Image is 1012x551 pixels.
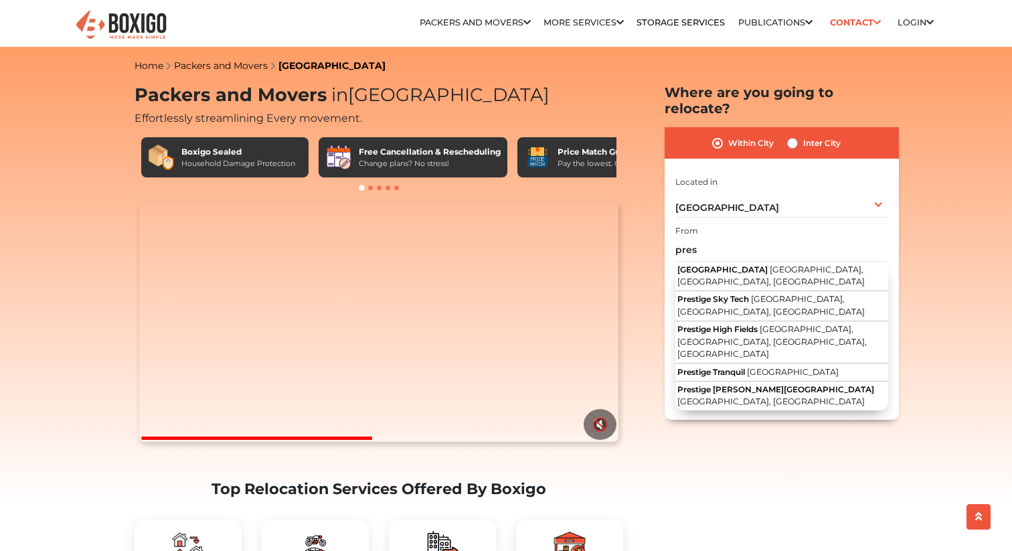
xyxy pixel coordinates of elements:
img: Price Match Guarantee [524,144,551,171]
a: [GEOGRAPHIC_DATA] [278,60,386,72]
label: Within City [728,135,774,151]
label: From [675,225,698,237]
span: Prestige Sky Tech [677,294,749,304]
a: Contact [825,12,885,33]
span: [GEOGRAPHIC_DATA], [GEOGRAPHIC_DATA], [GEOGRAPHIC_DATA] [677,294,865,317]
button: [GEOGRAPHIC_DATA] [GEOGRAPHIC_DATA], [GEOGRAPHIC_DATA], [GEOGRAPHIC_DATA] [675,262,888,292]
div: Change plans? No stress! [359,158,501,169]
span: Prestige High Fields [677,324,758,334]
div: Free Cancellation & Rescheduling [359,146,501,158]
div: Boxigo Sealed [181,146,295,158]
span: [GEOGRAPHIC_DATA], [GEOGRAPHIC_DATA] [677,396,865,406]
button: Prestige [PERSON_NAME][GEOGRAPHIC_DATA] [GEOGRAPHIC_DATA], [GEOGRAPHIC_DATA] [675,382,888,410]
span: [GEOGRAPHIC_DATA] [327,84,550,106]
a: Storage Services [637,17,725,27]
img: Boxigo [74,9,168,42]
span: Prestige [PERSON_NAME][GEOGRAPHIC_DATA] [677,384,874,394]
div: Price Match Guarantee [558,146,659,158]
button: Prestige High Fields [GEOGRAPHIC_DATA], [GEOGRAPHIC_DATA], [GEOGRAPHIC_DATA], [GEOGRAPHIC_DATA] [675,321,888,364]
button: Prestige Sky Tech [GEOGRAPHIC_DATA], [GEOGRAPHIC_DATA], [GEOGRAPHIC_DATA] [675,291,888,321]
img: Boxigo Sealed [148,144,175,171]
a: Publications [738,17,813,27]
a: Home [135,60,163,72]
video: Your browser does not support the video tag. [139,202,618,442]
a: Packers and Movers [174,60,268,72]
img: Free Cancellation & Rescheduling [325,144,352,171]
h2: Top Relocation Services Offered By Boxigo [135,480,623,498]
button: Prestige Tranquil [GEOGRAPHIC_DATA] [675,364,888,382]
label: Located in [675,176,718,188]
label: Inter City [803,135,841,151]
h2: Where are you going to relocate? [665,84,899,116]
input: Select Building or Nearest Landmark [675,238,888,262]
span: [GEOGRAPHIC_DATA] [675,202,779,214]
a: More services [543,17,624,27]
span: [GEOGRAPHIC_DATA] [677,264,768,274]
a: Packers and Movers [420,17,531,27]
h1: Packers and Movers [135,84,623,106]
span: [GEOGRAPHIC_DATA], [GEOGRAPHIC_DATA], [GEOGRAPHIC_DATA] [677,264,865,287]
button: 🔇 [584,409,616,440]
span: [GEOGRAPHIC_DATA] [747,367,839,377]
span: in [331,84,348,106]
div: Household Damage Protection [181,158,295,169]
span: Prestige Tranquil [677,367,745,377]
button: scroll up [966,504,991,530]
a: Login [898,17,934,27]
span: [GEOGRAPHIC_DATA], [GEOGRAPHIC_DATA], [GEOGRAPHIC_DATA], [GEOGRAPHIC_DATA] [677,324,867,359]
span: Effortlessly streamlining Every movement. [135,112,362,125]
div: Pay the lowest. Guaranteed! [558,158,659,169]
